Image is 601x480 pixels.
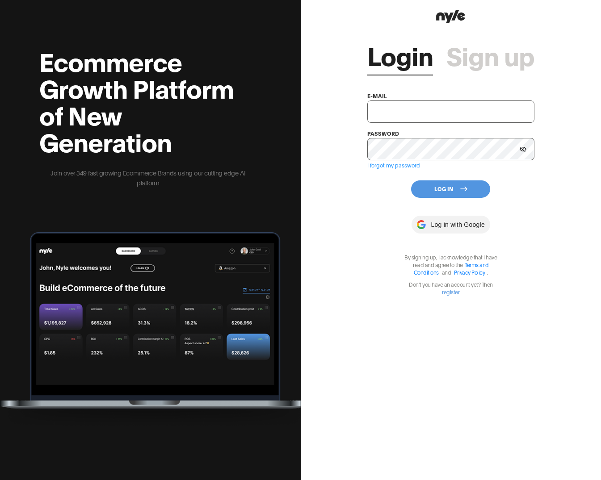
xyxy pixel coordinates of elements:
[399,280,502,296] p: Don't you have an account yet? Then
[39,47,257,154] h2: Ecommerce Growth Platform of New Generation
[411,180,490,198] button: Log In
[367,92,387,99] label: e-mail
[440,269,454,275] span: and
[367,130,399,137] label: password
[442,288,459,295] a: register
[39,168,257,188] p: Join over 349 fast growing Ecommerce Brands using our cutting edge AI platform
[367,42,433,68] a: Login
[414,261,489,275] a: Terms and Conditions
[412,216,490,234] button: Log in with Google
[454,269,485,275] a: Privacy Policy
[446,42,534,68] a: Sign up
[399,253,502,276] p: By signing up, I acknowledge that I have read and agree to the .
[367,162,420,168] a: I forgot my password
